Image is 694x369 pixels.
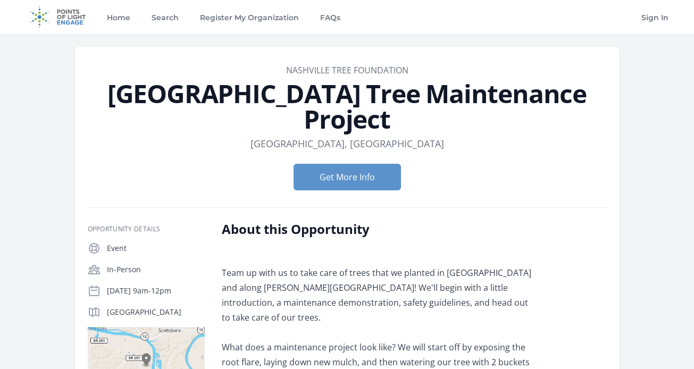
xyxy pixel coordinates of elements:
[88,225,205,233] h3: Opportunity Details
[107,243,205,254] p: Event
[107,307,205,317] p: [GEOGRAPHIC_DATA]
[88,81,607,132] h1: [GEOGRAPHIC_DATA] Tree Maintenance Project
[107,286,205,296] p: [DATE] 9am-12pm
[286,64,408,76] a: Nashville Tree Foundation
[107,264,205,275] p: In-Person
[222,221,533,238] h2: About this Opportunity
[250,136,444,151] dd: [GEOGRAPHIC_DATA], [GEOGRAPHIC_DATA]
[294,164,401,190] button: Get More Info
